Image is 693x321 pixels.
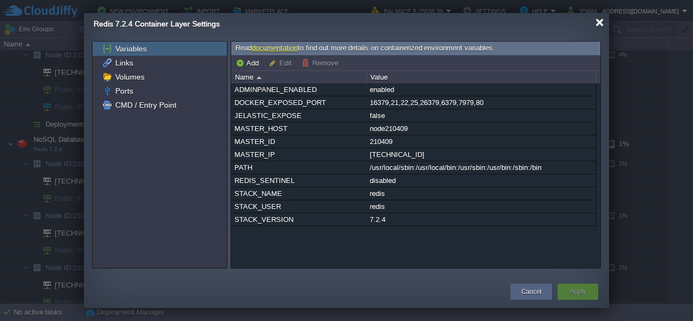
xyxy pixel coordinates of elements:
a: Volumes [113,72,146,82]
a: CMD / Entry Point [113,100,178,110]
div: MASTER_IP [232,148,366,161]
button: Edit [269,58,295,68]
div: MASTER_ID [232,135,366,148]
div: 16379,21,22,25,26379,6379,7979,80 [367,96,595,109]
a: documentation [252,44,298,52]
span: Redis 7.2.4 Container Layer Settings [94,19,220,28]
div: enabled [367,83,595,96]
a: Links [113,58,135,68]
div: redis [367,187,595,200]
div: STACK_NAME [232,187,366,200]
div: Read to find out more details on containerized environment variables. [231,42,600,55]
div: REDIS_SENTINEL [232,174,366,187]
a: Ports [113,86,135,96]
div: ADMINPANEL_ENABLED [232,83,366,96]
div: /usr/local/sbin:/usr/local/bin:/usr/sbin:/usr/bin:/sbin:/bin [367,161,595,174]
div: 210409 [367,135,595,148]
div: DOCKER_EXPOSED_PORT [232,96,366,109]
div: disabled [367,174,595,187]
div: STACK_USER [232,200,366,213]
div: Value [368,71,596,83]
div: PATH [232,161,366,174]
div: JELASTIC_EXPOSE [232,109,366,122]
a: Variables [113,44,148,54]
div: Name [232,71,367,83]
button: Add [236,58,262,68]
div: [TECHNICAL_ID] [367,148,595,161]
div: node210409 [367,122,595,135]
button: Remove [302,58,342,68]
div: MASTER_HOST [232,122,366,135]
div: false [367,109,595,122]
div: redis [367,200,595,213]
button: Apply [570,286,586,297]
button: Cancel [521,286,541,297]
div: STACK_VERSION [232,213,366,226]
div: 7.2.4 [367,213,595,226]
